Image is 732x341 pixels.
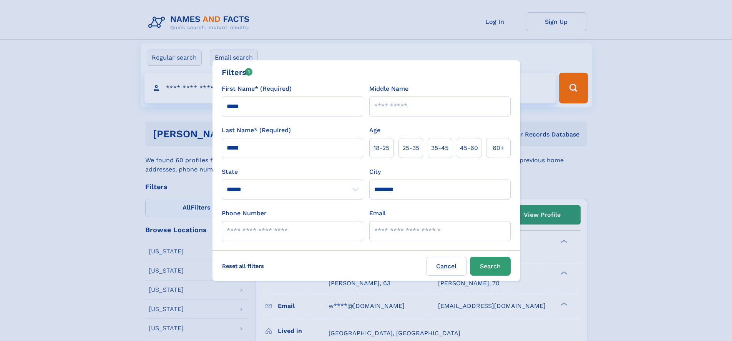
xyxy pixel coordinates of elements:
span: 35‑45 [431,143,448,153]
label: State [222,167,363,176]
label: Email [369,209,386,218]
label: Middle Name [369,84,408,93]
label: Cancel [426,257,467,276]
label: Reset all filters [217,257,269,275]
div: Filters [222,67,253,78]
label: Age [369,126,380,135]
span: 25‑35 [402,143,419,153]
label: Phone Number [222,209,267,218]
span: 18‑25 [373,143,389,153]
span: 60+ [493,143,504,153]
label: City [369,167,381,176]
button: Search [470,257,511,276]
label: First Name* (Required) [222,84,292,93]
label: Last Name* (Required) [222,126,291,135]
span: 45‑60 [460,143,478,153]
